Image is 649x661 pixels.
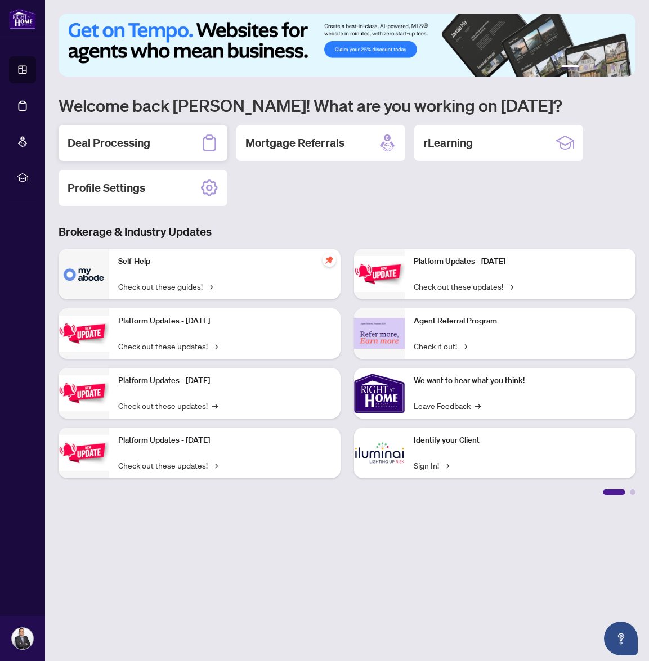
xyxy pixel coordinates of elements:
[593,65,597,70] button: 3
[414,340,467,352] a: Check it out!→
[118,459,218,471] a: Check out these updates!→
[462,340,467,352] span: →
[604,622,638,655] button: Open asap
[59,224,635,240] h3: Brokerage & Industry Updates
[561,65,579,70] button: 1
[118,434,332,447] p: Platform Updates - [DATE]
[602,65,606,70] button: 4
[354,256,405,291] img: Platform Updates - June 23, 2025
[414,375,627,387] p: We want to hear what you think!
[118,315,332,327] p: Platform Updates - [DATE]
[59,316,109,351] img: Platform Updates - September 16, 2025
[59,435,109,470] img: Platform Updates - July 8, 2025
[414,434,627,447] p: Identify your Client
[212,340,218,352] span: →
[118,399,218,412] a: Check out these updates!→
[475,399,481,412] span: →
[245,135,344,151] h2: Mortgage Referrals
[508,280,513,293] span: →
[423,135,473,151] h2: rLearning
[118,375,332,387] p: Platform Updates - [DATE]
[68,135,150,151] h2: Deal Processing
[444,459,449,471] span: →
[59,14,635,77] img: Slide 0
[118,340,218,352] a: Check out these updates!→
[12,628,33,649] img: Profile Icon
[620,65,624,70] button: 6
[212,459,218,471] span: →
[414,399,481,412] a: Leave Feedback→
[59,375,109,411] img: Platform Updates - July 21, 2025
[414,315,627,327] p: Agent Referral Program
[611,65,615,70] button: 5
[414,459,449,471] a: Sign In!→
[59,249,109,299] img: Self-Help
[207,280,213,293] span: →
[212,399,218,412] span: →
[323,253,336,267] span: pushpin
[414,255,627,268] p: Platform Updates - [DATE]
[59,95,635,116] h1: Welcome back [PERSON_NAME]! What are you working on [DATE]?
[354,428,405,478] img: Identify your Client
[354,368,405,419] img: We want to hear what you think!
[584,65,588,70] button: 2
[354,318,405,349] img: Agent Referral Program
[9,8,36,29] img: logo
[68,180,145,196] h2: Profile Settings
[414,280,513,293] a: Check out these updates!→
[118,255,332,268] p: Self-Help
[118,280,213,293] a: Check out these guides!→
